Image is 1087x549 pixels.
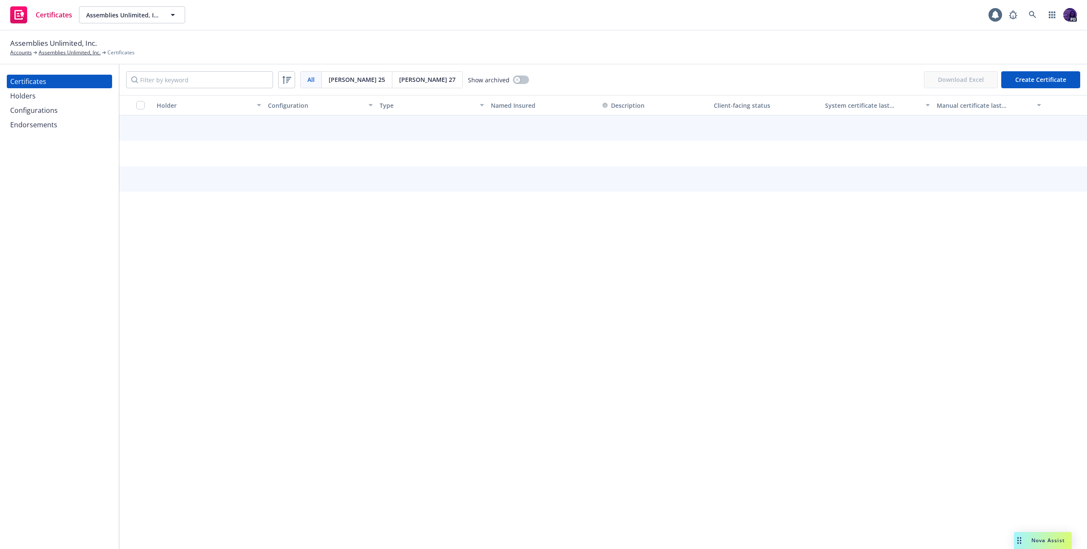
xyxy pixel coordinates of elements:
button: Assemblies Unlimited, Inc. [79,6,185,23]
a: Configurations [7,104,112,117]
a: Endorsements [7,118,112,132]
span: Certificates [36,11,72,18]
button: Description [603,101,645,110]
span: Nova Assist [1031,537,1065,544]
div: Holders [10,89,36,103]
button: Named Insured [487,95,599,115]
span: [PERSON_NAME] 25 [329,75,385,84]
div: Configurations [10,104,58,117]
button: Nova Assist [1014,532,1072,549]
span: Show archived [468,76,510,84]
a: Certificates [7,3,76,27]
a: Report a Bug [1005,6,1022,23]
input: Select all [136,101,145,109]
button: Client-facing status [710,95,822,115]
div: Type [380,101,475,110]
button: System certificate last generated [822,95,933,115]
div: Certificates [10,75,46,88]
span: [PERSON_NAME] 27 [399,75,456,84]
span: Download Excel [924,71,998,88]
button: Configuration [265,95,376,115]
div: Configuration [268,101,363,110]
button: Manual certificate last generated [933,95,1045,115]
div: Holder [157,101,252,110]
div: Client-facing status [714,101,818,110]
div: Manual certificate last generated [937,101,1032,110]
div: Named Insured [491,101,595,110]
a: Switch app [1044,6,1061,23]
a: Search [1024,6,1041,23]
span: All [307,75,315,84]
input: Filter by keyword [126,71,273,88]
div: System certificate last generated [825,101,920,110]
button: Type [376,95,487,115]
a: Holders [7,89,112,103]
a: Certificates [7,75,112,88]
div: Endorsements [10,118,57,132]
button: Create Certificate [1001,71,1080,88]
div: Drag to move [1014,532,1025,549]
button: Holder [153,95,265,115]
span: Assemblies Unlimited, Inc. [86,11,160,20]
a: Assemblies Unlimited, Inc. [39,49,101,56]
span: Assemblies Unlimited, Inc. [10,38,97,49]
span: Certificates [107,49,135,56]
img: photo [1063,8,1077,22]
a: Accounts [10,49,32,56]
